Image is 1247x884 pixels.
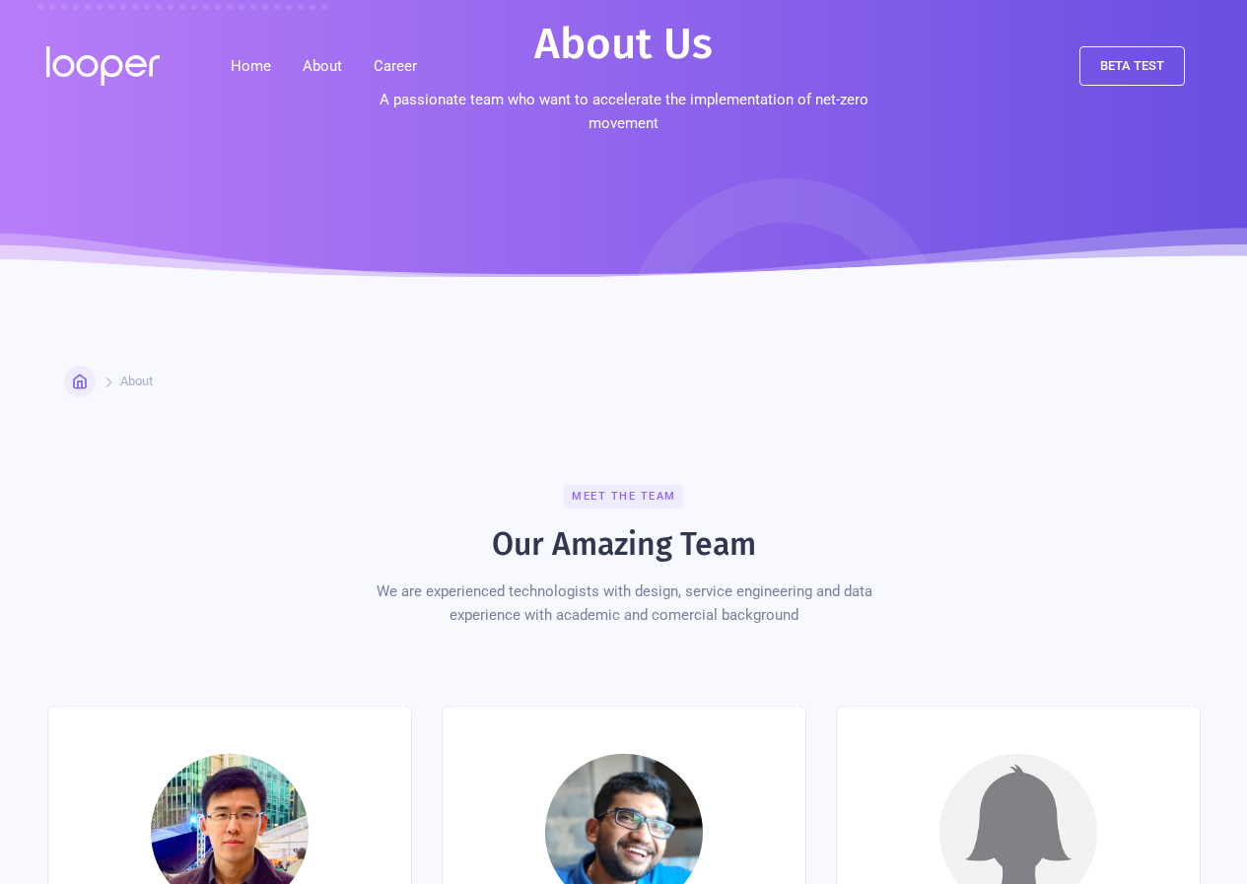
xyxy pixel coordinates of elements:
[287,46,358,86] div: About
[492,524,756,564] h2: Our Amazing Team
[1079,46,1185,86] a: beta test
[303,54,342,78] div: About
[564,485,683,509] div: Meet the team
[343,579,905,627] div: We are experienced technologists with design, service engineering and data experience with academ...
[64,366,96,397] a: Home
[343,88,905,135] p: A passionate team who want to accelerate the implementation of net-zero movement
[120,374,153,389] div: About
[358,46,433,86] a: Career
[215,46,287,86] a: Home
[95,374,128,389] div: Home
